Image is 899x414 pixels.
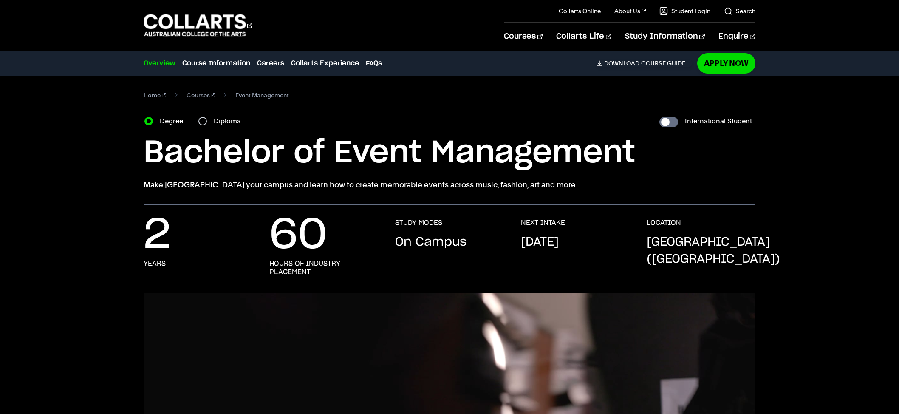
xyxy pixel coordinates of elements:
h3: LOCATION [647,218,681,227]
span: Download [604,60,639,67]
a: Student Login [659,7,710,15]
h1: Bachelor of Event Management [144,134,755,172]
a: Study Information [625,23,705,51]
h3: NEXT INTAKE [521,218,565,227]
a: Home [144,89,166,101]
h3: hours of industry placement [269,259,378,276]
p: 60 [269,218,327,252]
a: Overview [144,58,175,68]
a: DownloadCourse Guide [597,60,692,67]
a: Courses [504,23,543,51]
div: Go to homepage [144,13,252,37]
label: Degree [160,115,188,127]
p: [GEOGRAPHIC_DATA] ([GEOGRAPHIC_DATA]) [647,234,780,268]
label: Diploma [214,115,246,127]
p: Make [GEOGRAPHIC_DATA] your campus and learn how to create memorable events across music, fashion... [144,179,755,191]
h3: years [144,259,166,268]
a: Courses [187,89,215,101]
h3: STUDY MODES [395,218,442,227]
a: Course Information [182,58,250,68]
a: Search [724,7,755,15]
label: International Student [685,115,752,127]
a: Enquire [718,23,755,51]
span: Event Management [235,89,289,101]
p: 2 [144,218,171,252]
a: Collarts Experience [291,58,359,68]
a: FAQs [366,58,382,68]
p: On Campus [395,234,466,251]
a: Collarts Life [556,23,611,51]
a: Careers [257,58,284,68]
a: About Us [614,7,646,15]
a: Collarts Online [559,7,601,15]
a: Apply Now [697,53,755,73]
p: [DATE] [521,234,559,251]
